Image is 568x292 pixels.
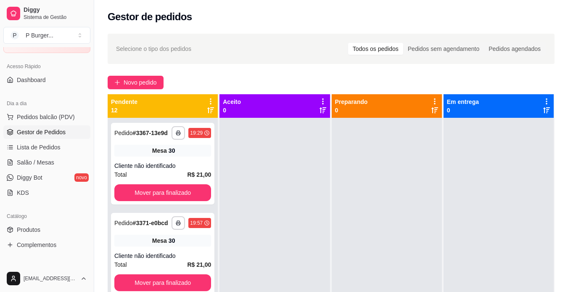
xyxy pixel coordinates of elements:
a: KDS [3,186,90,199]
a: Lista de Pedidos [3,141,90,154]
p: Aceito [223,98,241,106]
div: 19:57 [190,220,203,226]
div: 30 [169,146,175,155]
span: Gestor de Pedidos [17,128,66,136]
button: Pedidos balcão (PDV) [3,110,90,124]
div: 30 [169,236,175,245]
button: Novo pedido [108,76,164,89]
span: Diggy [24,6,87,14]
span: Total [114,170,127,179]
a: Complementos [3,238,90,252]
a: Salão / Mesas [3,156,90,169]
span: Produtos [17,226,40,234]
span: Salão / Mesas [17,158,54,167]
a: Produtos [3,223,90,236]
span: Novo pedido [124,78,157,87]
div: P Burger ... [26,31,53,40]
a: DiggySistema de Gestão [3,3,90,24]
span: Complementos [17,241,56,249]
div: Cliente não identificado [114,162,211,170]
span: KDS [17,188,29,197]
span: Pedidos balcão (PDV) [17,113,75,121]
span: Mesa [152,146,167,155]
div: Catálogo [3,210,90,223]
div: Todos os pedidos [348,43,403,55]
span: Dashboard [17,76,46,84]
div: Pedidos sem agendamento [403,43,484,55]
a: Diggy Botnovo [3,171,90,184]
p: Pendente [111,98,137,106]
p: Em entrega [447,98,479,106]
span: plus [114,80,120,85]
span: Sistema de Gestão [24,14,87,21]
strong: R$ 21,00 [187,261,211,268]
strong: # 3367-13e9d [133,130,168,136]
p: 0 [335,106,368,114]
p: Preparando [335,98,368,106]
span: Lista de Pedidos [17,143,61,151]
div: Acesso Rápido [3,60,90,73]
p: 0 [223,106,241,114]
span: Mesa [152,236,167,245]
button: Mover para finalizado [114,184,211,201]
h2: Gestor de pedidos [108,10,192,24]
button: [EMAIL_ADDRESS][DOMAIN_NAME] [3,268,90,289]
span: Total [114,260,127,269]
span: Pedido [114,130,133,136]
a: Gestor de Pedidos [3,125,90,139]
a: Dashboard [3,73,90,87]
span: Selecione o tipo dos pedidos [116,44,191,53]
div: Dia a dia [3,97,90,110]
span: Pedido [114,220,133,226]
strong: R$ 21,00 [187,171,211,178]
div: Pedidos agendados [484,43,545,55]
button: Mover para finalizado [114,274,211,291]
p: 12 [111,106,137,114]
p: 0 [447,106,479,114]
div: Cliente não identificado [114,252,211,260]
span: [EMAIL_ADDRESS][DOMAIN_NAME] [24,275,77,282]
span: Diggy Bot [17,173,42,182]
span: P [11,31,19,40]
div: 19:29 [190,130,203,136]
strong: # 3371-e0bcd [133,220,168,226]
button: Select a team [3,27,90,44]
